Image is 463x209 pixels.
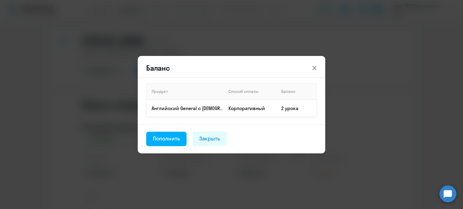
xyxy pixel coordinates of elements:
button: Пополнить [146,132,187,146]
td: 2 урока [276,100,317,117]
button: Закрыть [193,132,227,146]
th: Баланс [276,83,317,100]
div: Пополнить [153,135,180,143]
header: Баланс [138,63,325,73]
td: Корпоративный [224,100,276,117]
th: Способ оплаты [224,83,276,100]
div: Закрыть [199,135,220,143]
th: Продукт [146,83,224,100]
p: Английский General с [DEMOGRAPHIC_DATA] преподавателем [152,105,223,112]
